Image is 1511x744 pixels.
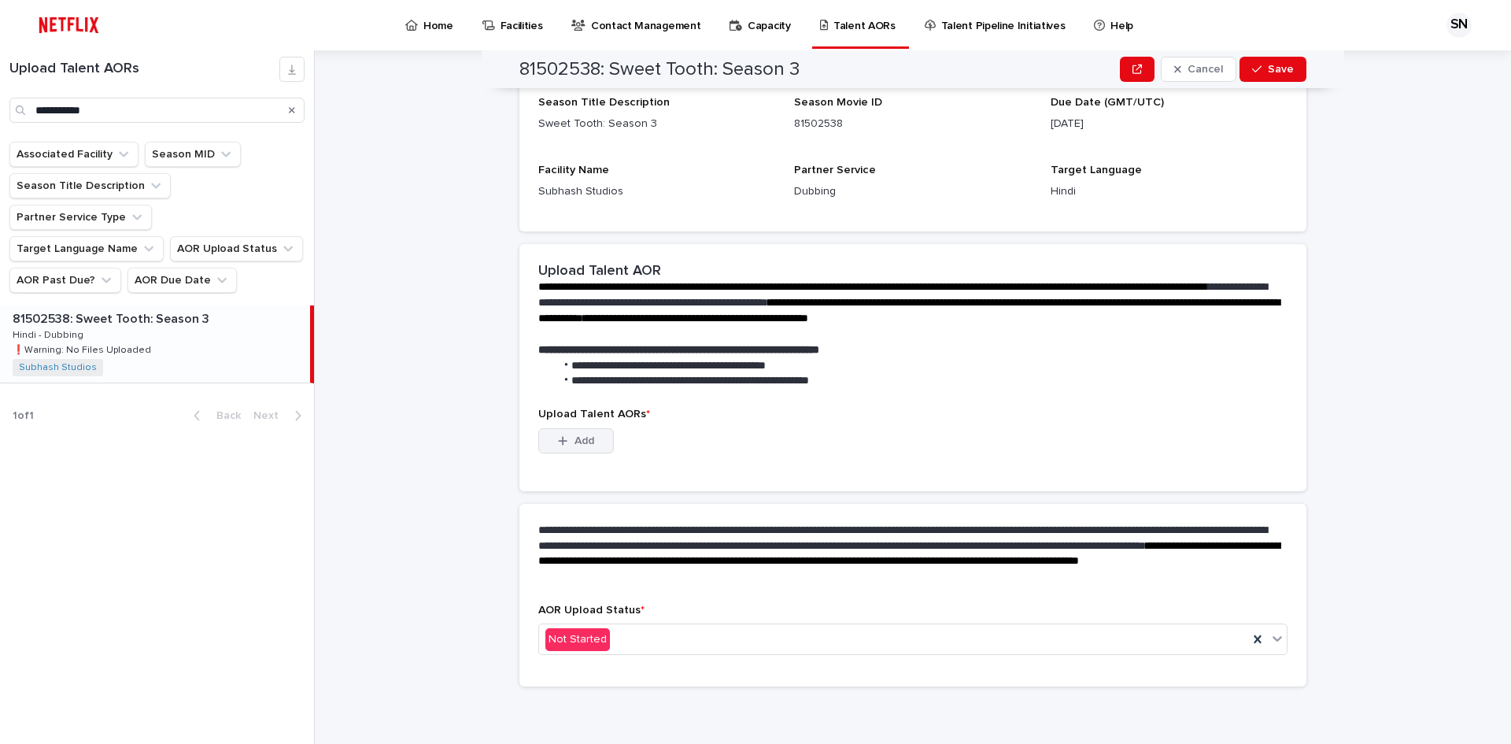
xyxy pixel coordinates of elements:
p: Hindi [1051,183,1287,200]
button: Cancel [1161,57,1236,82]
span: Cancel [1188,64,1223,75]
span: Facility Name [538,165,609,176]
span: AOR Upload Status [538,605,645,616]
button: Back [181,409,247,423]
div: SN [1446,13,1472,38]
h2: 81502538: Sweet Tooth: Season 3 [519,58,800,81]
p: 81502538 [794,116,1031,132]
a: Subhash Studios [19,362,97,373]
span: Save [1268,64,1294,75]
button: Next [247,409,314,423]
button: AOR Due Date [127,268,237,293]
span: Season Movie ID [794,97,882,108]
p: Dubbing [794,183,1031,200]
button: Associated Facility [9,142,139,167]
p: Subhash Studios [538,183,775,200]
button: Save [1239,57,1306,82]
button: Season MID [145,142,241,167]
p: Sweet Tooth: Season 3 [538,116,775,132]
p: ❗️Warning: No Files Uploaded [13,342,154,356]
span: Back [207,410,241,421]
span: Next [253,410,288,421]
input: Search [9,98,305,123]
span: Upload Talent AORs [538,409,650,420]
p: [DATE] [1051,116,1287,132]
span: Target Language [1051,165,1142,176]
h1: Upload Talent AORs [9,61,279,78]
p: 81502538: Sweet Tooth: Season 3 [13,309,212,327]
button: AOR Upload Status [170,236,303,261]
button: Add [538,428,614,453]
button: Partner Service Type [9,205,152,230]
button: Season Title Description [9,173,171,198]
div: Not Started [545,628,610,651]
h2: Upload Talent AOR [538,263,661,280]
span: Partner Service [794,165,876,176]
span: Add [574,435,594,446]
button: Target Language Name [9,236,164,261]
button: AOR Past Due? [9,268,121,293]
span: Due Date (GMT/UTC) [1051,97,1164,108]
p: Hindi - Dubbing [13,327,87,341]
span: Season Title Description [538,97,670,108]
img: ifQbXi3ZQGMSEF7WDB7W [31,9,106,41]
